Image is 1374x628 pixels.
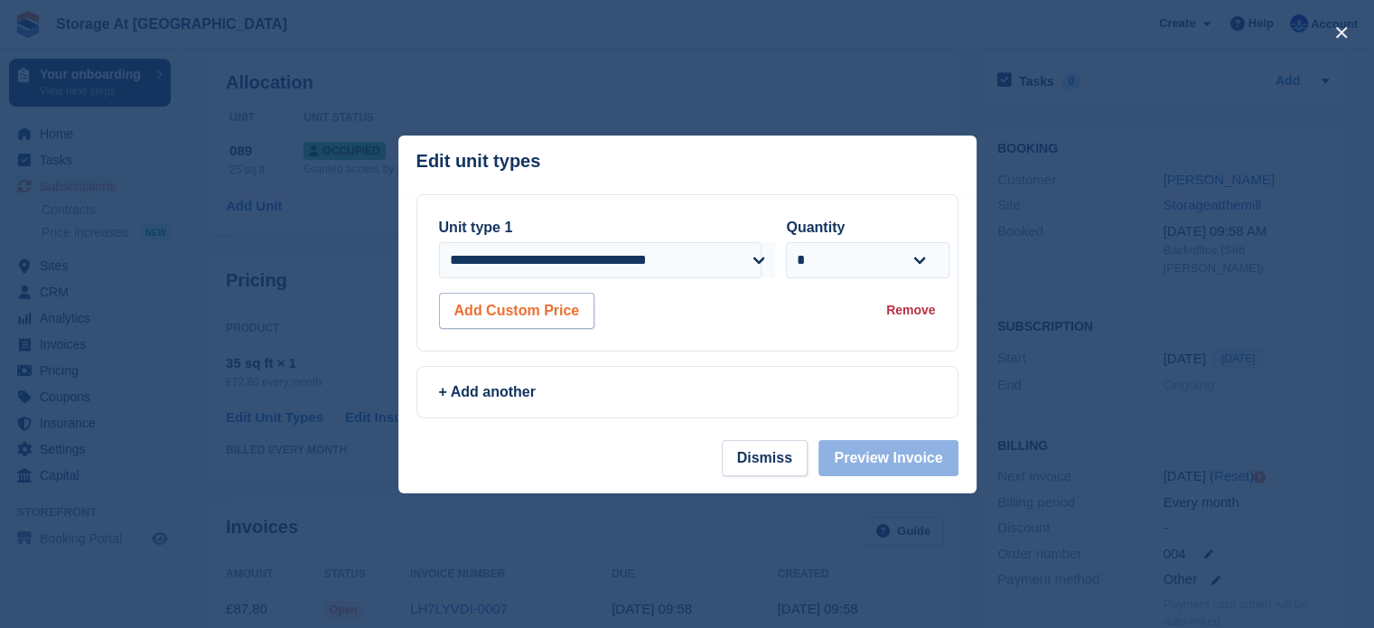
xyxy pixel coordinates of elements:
[786,220,845,235] label: Quantity
[416,151,541,172] p: Edit unit types
[818,440,958,476] button: Preview Invoice
[1327,18,1356,47] button: close
[722,440,808,476] button: Dismiss
[439,381,936,403] div: + Add another
[886,301,935,320] div: Remove
[439,293,595,329] button: Add Custom Price
[439,220,513,235] label: Unit type 1
[416,366,958,418] a: + Add another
